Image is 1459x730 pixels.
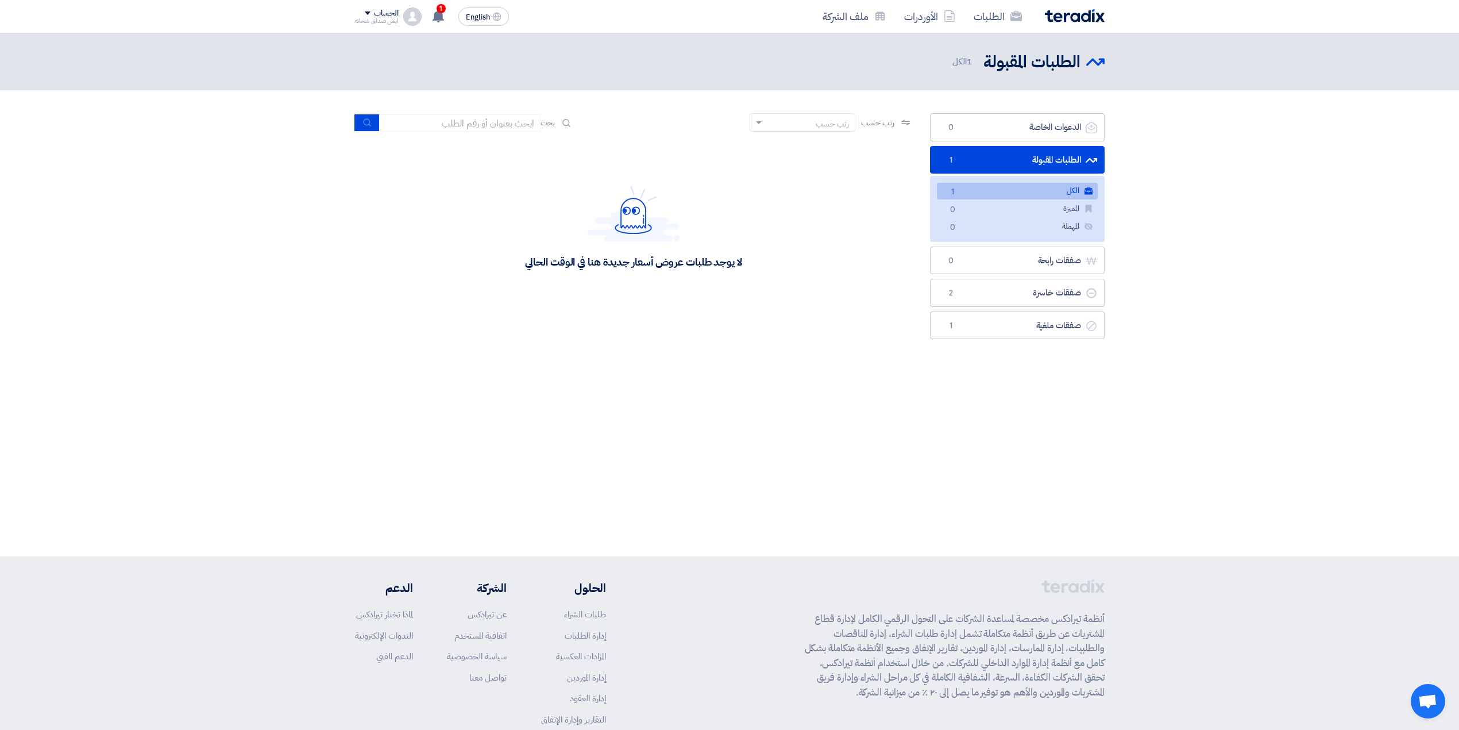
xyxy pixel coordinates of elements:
[356,608,413,621] a: لماذا تختار تيرادكس
[567,671,606,684] a: إدارة الموردين
[374,9,399,18] div: الحساب
[813,3,895,30] a: ملف الشركة
[816,118,849,130] div: رتب حسب
[588,186,680,241] img: Hello
[541,579,606,597] li: الحلول
[1411,684,1445,719] div: Open chat
[556,650,606,663] a: المزادات العكسية
[466,13,490,21] span: English
[946,186,960,198] span: 1
[447,579,507,597] li: الشركة
[861,117,894,129] span: رتب حسب
[570,692,606,705] a: إدارة العقود
[944,122,958,133] span: 0
[930,113,1105,141] a: الدعوات الخاصة0
[937,201,1098,217] a: المميزة
[944,255,958,267] span: 0
[805,612,1105,700] p: أنظمة تيرادكس مخصصة لمساعدة الشركات على التحول الرقمي الكامل لإدارة قطاع المشتريات عن طريق أنظمة ...
[468,608,507,621] a: عن تيرادكس
[564,608,606,621] a: طلبات الشراء
[541,713,606,726] a: التقارير وإدارة الإنفاق
[355,579,413,597] li: الدعم
[937,218,1098,235] a: المهملة
[458,7,509,26] button: English
[525,255,742,268] div: لا يوجد طلبات عروض أسعار جديدة هنا في الوقت الحالي
[964,3,1031,30] a: الطلبات
[355,18,399,24] div: ايمن صداق شحاته
[930,146,1105,174] a: الطلبات المقبولة1
[541,117,555,129] span: بحث
[944,320,958,332] span: 1
[930,279,1105,307] a: صفقات خاسرة2
[403,7,422,26] img: profile_test.png
[937,183,1098,199] a: الكل
[944,287,958,299] span: 2
[380,114,541,132] input: ابحث بعنوان أو رقم الطلب
[565,629,606,642] a: إدارة الطلبات
[447,650,507,663] a: سياسة الخصوصية
[469,671,507,684] a: تواصل معنا
[1045,9,1105,22] img: Teradix logo
[355,629,413,642] a: الندوات الإلكترونية
[454,629,507,642] a: اتفاقية المستخدم
[930,247,1105,275] a: صفقات رابحة0
[952,55,974,68] span: الكل
[946,222,960,234] span: 0
[895,3,964,30] a: الأوردرات
[944,155,958,166] span: 1
[930,312,1105,340] a: صفقات ملغية1
[967,55,972,68] span: 1
[946,204,960,216] span: 0
[983,51,1080,74] h2: الطلبات المقبولة
[437,4,446,13] span: 1
[376,650,413,663] a: الدعم الفني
